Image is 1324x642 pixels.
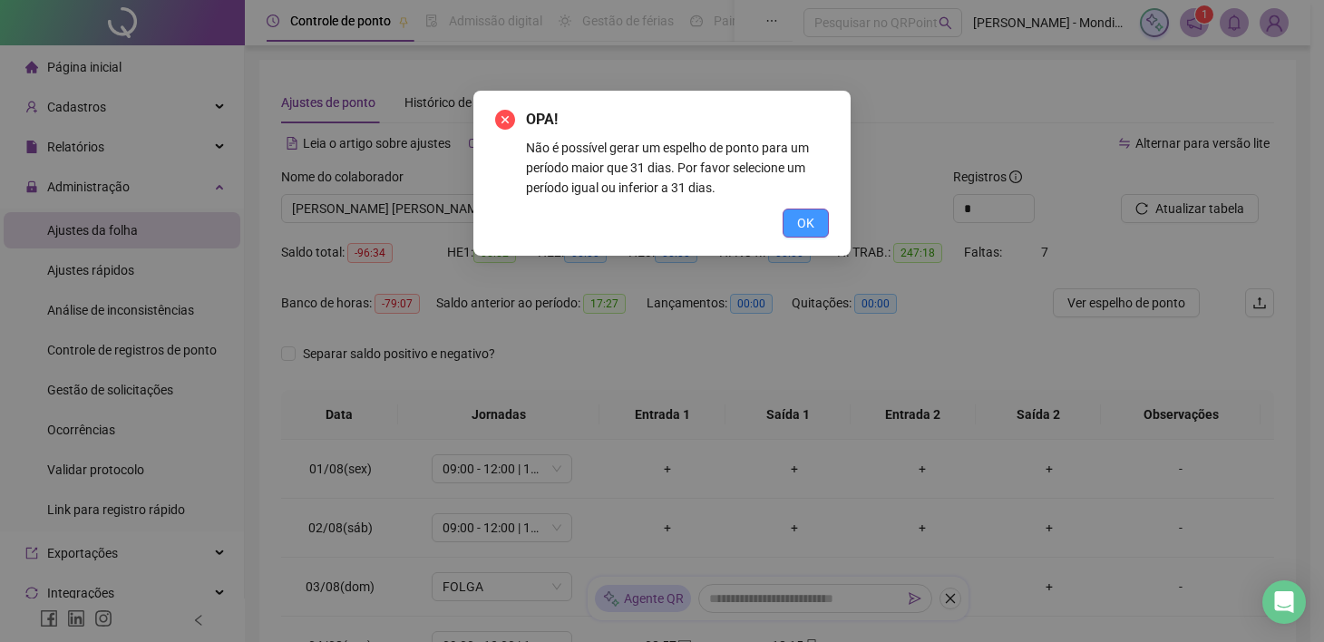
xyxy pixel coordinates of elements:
[526,109,829,131] span: OPA!
[783,209,829,238] button: OK
[1262,580,1306,624] div: Open Intercom Messenger
[797,213,814,233] span: OK
[526,138,829,198] div: Não é possível gerar um espelho de ponto para um período maior que 31 dias. Por favor selecione u...
[495,110,515,130] span: close-circle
